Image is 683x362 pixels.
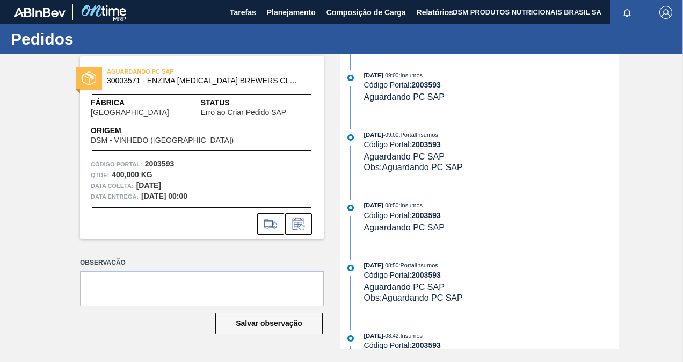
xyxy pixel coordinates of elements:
[411,271,441,279] strong: 2003593
[364,293,463,302] span: Obs: Aguardando PC SAP
[145,160,175,168] strong: 2003593
[347,335,354,342] img: atual
[364,332,383,339] span: [DATE]
[91,97,201,108] span: Fábrica
[107,77,302,85] span: 30003571 - ENZIMA PROTEASE BREWERS CLAREX
[398,72,423,78] span: : Insumos
[91,180,134,191] span: Data coleta:
[347,205,354,211] img: atual
[364,72,383,78] span: [DATE]
[91,108,169,117] span: [GEOGRAPHIC_DATA]
[136,181,161,190] strong: [DATE]
[91,191,139,202] span: Data entrega:
[364,140,619,149] div: Código Portal:
[383,132,398,138] span: - 09:00
[398,132,438,138] span: : PortalInsumos
[411,81,441,89] strong: 2003593
[364,202,383,208] span: [DATE]
[91,170,109,180] span: Qtde :
[91,136,234,144] span: DSM - VINHEDO ([GEOGRAPHIC_DATA])
[411,341,441,350] strong: 2003593
[364,283,445,292] span: Aguardando PC SAP
[82,71,96,85] img: status
[364,223,445,232] span: Aguardando PC SAP
[383,333,398,339] span: - 08:42
[285,213,312,235] div: Informar alteração no pedido
[107,66,257,77] span: AGUARDANDO PC SAP
[610,5,644,20] button: Notificações
[80,255,324,271] label: Observação
[364,152,445,161] span: Aguardando PC SAP
[201,108,287,117] span: Erro ao Criar Pedido SAP
[364,271,619,279] div: Código Portal:
[364,92,445,102] span: Aguardando PC SAP
[91,125,264,136] span: Origem
[364,163,463,172] span: Obs: Aguardando PC SAP
[14,8,66,17] img: TNhmsLtSVTkK8tSr43FrP2fwEKptu5GPRR3wAAAABJRU5ErkJggg==
[364,211,619,220] div: Código Portal:
[326,6,406,19] span: Composição de Carga
[364,132,383,138] span: [DATE]
[11,33,201,45] h1: Pedidos
[347,75,354,81] img: atual
[347,265,354,271] img: atual
[398,262,438,269] span: : PortalInsumos
[215,313,323,334] button: Salvar observação
[141,192,187,200] strong: [DATE] 00:00
[398,202,423,208] span: : Insumos
[411,140,441,149] strong: 2003593
[411,211,441,220] strong: 2003593
[112,170,152,179] strong: 400,000 KG
[364,262,383,269] span: [DATE]
[659,6,672,19] img: Logout
[398,332,423,339] span: : Insumos
[364,81,619,89] div: Código Portal:
[347,134,354,141] img: atual
[91,159,142,170] span: Código Portal:
[383,202,398,208] span: - 08:50
[383,263,398,269] span: - 08:50
[383,73,398,78] span: - 09:00
[201,97,313,108] span: Status
[364,341,619,350] div: Código Portal:
[230,6,256,19] span: Tarefas
[267,6,316,19] span: Planejamento
[417,6,453,19] span: Relatórios
[257,213,284,235] div: Ir para Composição de Carga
